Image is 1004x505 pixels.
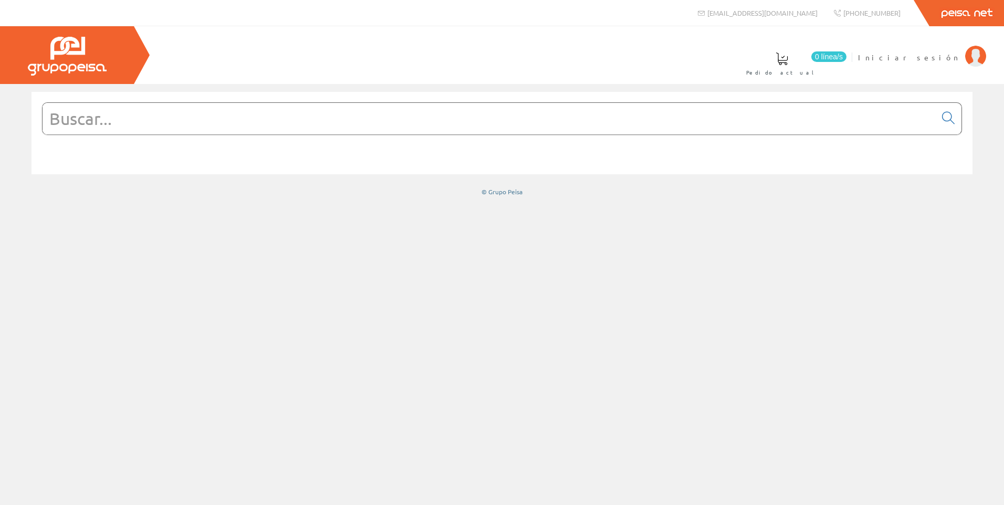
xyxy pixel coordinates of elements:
img: Grupo Peisa [28,37,107,76]
span: 0 línea/s [811,51,846,62]
input: Buscar... [43,103,936,134]
span: Pedido actual [746,67,818,78]
div: © Grupo Peisa [32,187,972,196]
span: [EMAIL_ADDRESS][DOMAIN_NAME] [707,8,818,17]
a: Iniciar sesión [858,44,986,54]
span: [PHONE_NUMBER] [843,8,901,17]
span: Iniciar sesión [858,52,960,62]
